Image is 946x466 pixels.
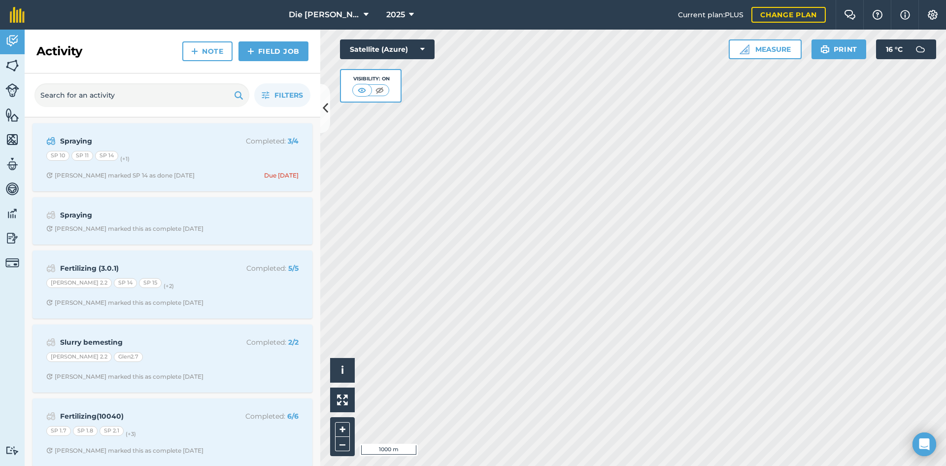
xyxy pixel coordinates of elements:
[38,203,306,239] a: SprayingClock with arrow pointing clockwise[PERSON_NAME] marked this as complete [DATE]
[274,90,303,101] span: Filters
[373,85,386,95] img: svg+xml;base64,PHN2ZyB4bWxucz0iaHR0cDovL3d3dy53My5vcmcvMjAwMC9zdmciIHdpZHRoPSI1MCIgaGVpZ2h0PSI0MC...
[341,364,344,376] span: i
[95,151,118,161] div: SP 14
[71,151,93,161] div: SP 11
[386,9,405,21] span: 2025
[46,426,71,436] div: SP 1.7
[876,39,936,59] button: 16 °C
[46,172,195,179] div: [PERSON_NAME] marked SP 14 as done [DATE]
[5,34,19,48] img: svg+xml;base64,PD94bWwgdmVyc2lvbj0iMS4wIiBlbmNvZGluZz0idXRmLTgiPz4KPCEtLSBHZW5lcmF0b3I6IEFkb2JlIE...
[46,262,56,274] img: svg+xml;base64,PD94bWwgdmVyc2lvbj0iMS4wIiBlbmNvZGluZz0idXRmLTgiPz4KPCEtLSBHZW5lcmF0b3I6IEFkb2JlIE...
[46,299,203,307] div: [PERSON_NAME] marked this as complete [DATE]
[10,7,25,23] img: fieldmargin Logo
[811,39,867,59] button: Print
[60,263,216,274] strong: Fertilizing (3.0.1)
[844,10,856,20] img: Two speech bubbles overlapping with the left bubble in the forefront
[60,411,216,422] strong: Fertilizing(10040)
[264,172,299,179] div: Due [DATE]
[872,10,883,20] img: A question mark icon
[352,75,390,83] div: Visibility: On
[220,136,299,146] p: Completed :
[740,44,749,54] img: Ruler icon
[912,432,936,456] div: Open Intercom Messenger
[120,155,130,162] small: (+ 1 )
[164,283,174,289] small: (+ 2 )
[678,9,743,20] span: Current plan : PLUS
[60,136,216,146] strong: Spraying
[288,264,299,273] strong: 5 / 5
[5,446,19,455] img: svg+xml;base64,PD94bWwgdmVyc2lvbj0iMS4wIiBlbmNvZGluZz0idXRmLTgiPz4KPCEtLSBHZW5lcmF0b3I6IEFkb2JlIE...
[335,422,350,437] button: +
[220,337,299,348] p: Completed :
[34,83,249,107] input: Search for an activity
[46,373,203,381] div: [PERSON_NAME] marked this as complete [DATE]
[46,336,56,348] img: svg+xml;base64,PD94bWwgdmVyc2lvbj0iMS4wIiBlbmNvZGluZz0idXRmLTgiPz4KPCEtLSBHZW5lcmF0b3I6IEFkb2JlIE...
[886,39,903,59] span: 16 ° C
[46,225,203,233] div: [PERSON_NAME] marked this as complete [DATE]
[46,225,53,232] img: Clock with arrow pointing clockwise
[60,337,216,348] strong: Slurry bemesting
[5,231,19,246] img: svg+xml;base64,PD94bWwgdmVyc2lvbj0iMS4wIiBlbmNvZGluZz0idXRmLTgiPz4KPCEtLSBHZW5lcmF0b3I6IEFkb2JlIE...
[38,256,306,313] a: Fertilizing (3.0.1)Completed: 5/5[PERSON_NAME] 2.2SP 14SP 15(+2)Clock with arrow pointing clockwi...
[38,129,306,185] a: SprayingCompleted: 3/4SP 10SP 11SP 14(+1)Clock with arrow pointing clockwise[PERSON_NAME] marked ...
[289,9,360,21] span: Die [PERSON_NAME]
[287,412,299,421] strong: 6 / 6
[927,10,939,20] img: A cog icon
[46,299,53,306] img: Clock with arrow pointing clockwise
[46,352,112,362] div: [PERSON_NAME] 2.2
[729,39,802,59] button: Measure
[751,7,826,23] a: Change plan
[38,330,306,387] a: Slurry bemestingCompleted: 2/2[PERSON_NAME] 2.2Glen2.7Clock with arrow pointing clockwise[PERSON_...
[220,411,299,422] p: Completed :
[254,83,310,107] button: Filters
[46,278,112,288] div: [PERSON_NAME] 2.2
[5,58,19,73] img: svg+xml;base64,PHN2ZyB4bWxucz0iaHR0cDovL3d3dy53My5vcmcvMjAwMC9zdmciIHdpZHRoPSI1NiIgaGVpZ2h0PSI2MC...
[114,278,137,288] div: SP 14
[126,430,136,437] small: (+ 3 )
[5,206,19,221] img: svg+xml;base64,PD94bWwgdmVyc2lvbj0iMS4wIiBlbmNvZGluZz0idXRmLTgiPz4KPCEtLSBHZW5lcmF0b3I6IEFkb2JlIE...
[36,43,82,59] h2: Activity
[238,41,308,61] a: Field Job
[191,45,198,57] img: svg+xml;base64,PHN2ZyB4bWxucz0iaHR0cDovL3d3dy53My5vcmcvMjAwMC9zdmciIHdpZHRoPSIxNCIgaGVpZ2h0PSIyNC...
[46,151,69,161] div: SP 10
[46,447,53,454] img: Clock with arrow pointing clockwise
[288,137,299,145] strong: 3 / 4
[139,278,162,288] div: SP 15
[900,9,910,21] img: svg+xml;base64,PHN2ZyB4bWxucz0iaHR0cDovL3d3dy53My5vcmcvMjAwMC9zdmciIHdpZHRoPSIxNyIgaGVpZ2h0PSIxNy...
[5,157,19,172] img: svg+xml;base64,PD94bWwgdmVyc2lvbj0iMS4wIiBlbmNvZGluZz0idXRmLTgiPz4KPCEtLSBHZW5lcmF0b3I6IEFkb2JlIE...
[247,45,254,57] img: svg+xml;base64,PHN2ZyB4bWxucz0iaHR0cDovL3d3dy53My5vcmcvMjAwMC9zdmciIHdpZHRoPSIxNCIgaGVpZ2h0PSIyNC...
[38,404,306,461] a: Fertilizing(10040)Completed: 6/6SP 1.7SP 1.8SP 2.1(+3)Clock with arrow pointing clockwise[PERSON_...
[911,39,930,59] img: svg+xml;base64,PD94bWwgdmVyc2lvbj0iMS4wIiBlbmNvZGluZz0idXRmLTgiPz4KPCEtLSBHZW5lcmF0b3I6IEFkb2JlIE...
[46,447,203,455] div: [PERSON_NAME] marked this as complete [DATE]
[46,373,53,380] img: Clock with arrow pointing clockwise
[5,181,19,196] img: svg+xml;base64,PD94bWwgdmVyc2lvbj0iMS4wIiBlbmNvZGluZz0idXRmLTgiPz4KPCEtLSBHZW5lcmF0b3I6IEFkb2JlIE...
[114,352,143,362] div: Glen2.7
[100,426,124,436] div: SP 2.1
[335,437,350,451] button: –
[73,426,98,436] div: SP 1.8
[5,108,19,122] img: svg+xml;base64,PHN2ZyB4bWxucz0iaHR0cDovL3d3dy53My5vcmcvMjAwMC9zdmciIHdpZHRoPSI1NiIgaGVpZ2h0PSI2MC...
[288,338,299,347] strong: 2 / 2
[337,394,348,405] img: Four arrows, one pointing top left, one top right, one bottom right and the last bottom left
[182,41,233,61] a: Note
[46,135,56,147] img: svg+xml;base64,PD94bWwgdmVyc2lvbj0iMS4wIiBlbmNvZGluZz0idXRmLTgiPz4KPCEtLSBHZW5lcmF0b3I6IEFkb2JlIE...
[340,39,435,59] button: Satellite (Azure)
[356,85,368,95] img: svg+xml;base64,PHN2ZyB4bWxucz0iaHR0cDovL3d3dy53My5vcmcvMjAwMC9zdmciIHdpZHRoPSI1MCIgaGVpZ2h0PSI0MC...
[5,132,19,147] img: svg+xml;base64,PHN2ZyB4bWxucz0iaHR0cDovL3d3dy53My5vcmcvMjAwMC9zdmciIHdpZHRoPSI1NiIgaGVpZ2h0PSI2MC...
[220,263,299,274] p: Completed :
[46,172,53,179] img: Clock with arrow pointing clockwise
[330,358,355,383] button: i
[46,410,56,422] img: svg+xml;base64,PD94bWwgdmVyc2lvbj0iMS4wIiBlbmNvZGluZz0idXRmLTgiPz4KPCEtLSBHZW5lcmF0b3I6IEFkb2JlIE...
[46,209,56,221] img: svg+xml;base64,PD94bWwgdmVyc2lvbj0iMS4wIiBlbmNvZGluZz0idXRmLTgiPz4KPCEtLSBHZW5lcmF0b3I6IEFkb2JlIE...
[5,256,19,270] img: svg+xml;base64,PD94bWwgdmVyc2lvbj0iMS4wIiBlbmNvZGluZz0idXRmLTgiPz4KPCEtLSBHZW5lcmF0b3I6IEFkb2JlIE...
[820,43,830,55] img: svg+xml;base64,PHN2ZyB4bWxucz0iaHR0cDovL3d3dy53My5vcmcvMjAwMC9zdmciIHdpZHRoPSIxOSIgaGVpZ2h0PSIyNC...
[5,83,19,97] img: svg+xml;base64,PD94bWwgdmVyc2lvbj0iMS4wIiBlbmNvZGluZz0idXRmLTgiPz4KPCEtLSBHZW5lcmF0b3I6IEFkb2JlIE...
[60,210,216,220] strong: Spraying
[234,89,243,101] img: svg+xml;base64,PHN2ZyB4bWxucz0iaHR0cDovL3d3dy53My5vcmcvMjAwMC9zdmciIHdpZHRoPSIxOSIgaGVpZ2h0PSIyNC...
